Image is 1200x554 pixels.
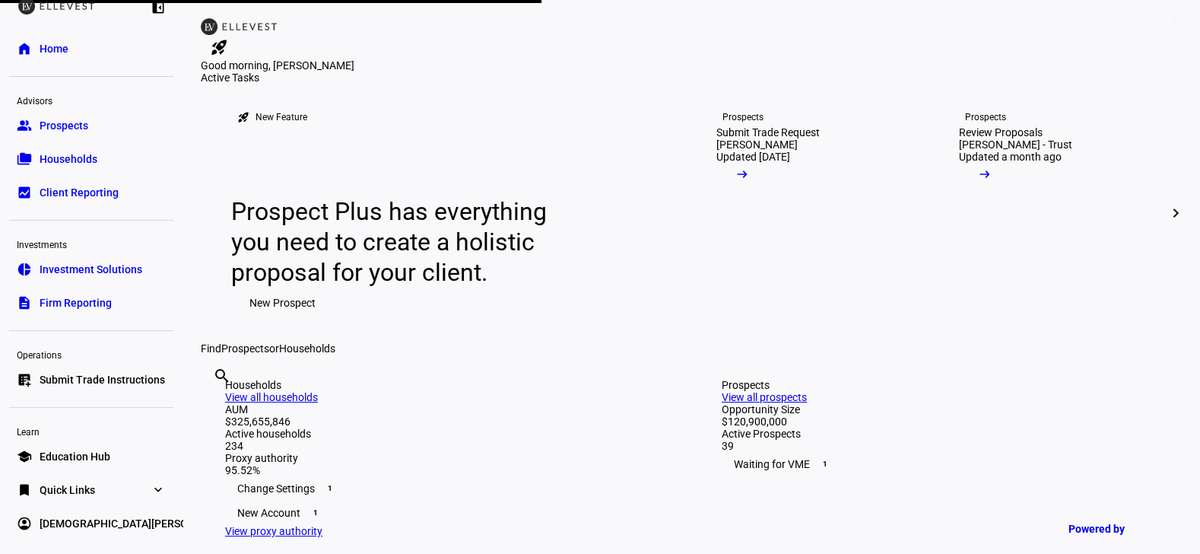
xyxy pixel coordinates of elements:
eth-mat-symbol: bid_landscape [17,185,32,200]
eth-mat-symbol: folder_copy [17,151,32,167]
span: Prospects [40,118,88,133]
a: homeHome [9,33,173,64]
eth-mat-symbol: description [17,295,32,310]
mat-icon: arrow_right_alt [977,167,992,182]
div: Submit Trade Request [716,126,820,138]
eth-mat-symbol: expand_more [151,482,166,498]
div: Updated [DATE] [716,151,790,163]
div: Prospects [722,111,763,123]
span: Quick Links [40,482,95,498]
div: Good morning, [PERSON_NAME] [201,59,1182,72]
div: $120,900,000 [722,415,1157,428]
div: Active Prospects [722,428,1157,440]
eth-mat-symbol: group [17,118,32,133]
span: Home [40,41,68,56]
div: Updated a month ago [959,151,1062,163]
div: Prospects [722,379,1157,391]
div: $325,655,846 [225,415,661,428]
div: 39 [722,440,1157,452]
span: 1 [1162,15,1174,27]
div: Active households [225,428,661,440]
mat-icon: arrow_right_alt [735,167,750,182]
a: bid_landscapeClient Reporting [9,177,173,208]
mat-icon: rocket_launch [237,111,249,123]
span: New Prospect [249,288,316,318]
div: Review Proposals [959,126,1043,138]
mat-icon: rocket_launch [210,38,228,56]
a: ProspectsReview Proposals[PERSON_NAME] - TrustUpdated a month ago [935,84,1165,342]
div: 234 [225,440,661,452]
mat-icon: chevron_right [1167,204,1185,222]
a: View proxy authority [225,525,322,537]
a: descriptionFirm Reporting [9,288,173,318]
span: 1 [819,458,831,470]
span: Households [279,342,335,355]
span: Investment Solutions [40,262,142,277]
div: Prospect Plus has everything you need to create a holistic proposal for your client. [231,196,570,288]
eth-mat-symbol: account_circle [17,516,32,531]
eth-mat-symbol: list_alt_add [17,372,32,387]
div: New Account [225,501,661,525]
span: Firm Reporting [40,295,112,310]
div: Change Settings [225,476,661,501]
div: Operations [9,343,173,365]
div: Active Tasks [201,72,1182,84]
div: Learn [9,420,173,441]
div: Households [225,379,661,391]
span: Prospects [221,342,269,355]
a: Powered by [1061,514,1177,543]
div: Opportunity Size [722,403,1157,415]
a: ProspectsSubmit Trade Request[PERSON_NAME]Updated [DATE] [692,84,922,342]
eth-mat-symbol: pie_chart [17,262,32,277]
a: View all households [225,391,318,403]
div: 95.52% [225,464,661,476]
span: 1 [310,507,322,519]
eth-mat-symbol: bookmark [17,482,32,498]
button: New Prospect [231,288,334,318]
div: Investments [9,233,173,254]
span: Education Hub [40,449,110,464]
a: groupProspects [9,110,173,141]
input: Enter name of prospect or household [213,387,216,406]
span: Client Reporting [40,185,119,200]
div: AUM [225,403,661,415]
span: Submit Trade Instructions [40,372,165,387]
div: Find or [201,342,1182,355]
div: [PERSON_NAME] - Trust [959,138,1072,151]
eth-mat-symbol: school [17,449,32,464]
div: Waiting for VME [722,452,1157,476]
a: pie_chartInvestment Solutions [9,254,173,285]
span: [DEMOGRAPHIC_DATA][PERSON_NAME] [40,516,233,531]
mat-icon: search [213,367,231,385]
span: Households [40,151,97,167]
div: [PERSON_NAME] [716,138,798,151]
div: Advisors [9,89,173,110]
div: Prospects [965,111,1006,123]
div: Proxy authority [225,452,661,464]
div: New Feature [256,111,307,123]
a: folder_copyHouseholds [9,144,173,174]
a: View all prospects [722,391,807,403]
eth-mat-symbol: home [17,41,32,56]
span: 1 [324,482,336,495]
